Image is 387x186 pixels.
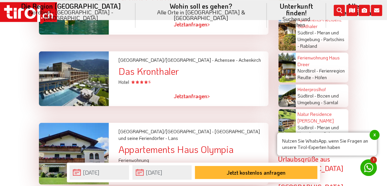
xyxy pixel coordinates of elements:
a: Hinterproslhof [297,86,326,92]
small: Suchen und buchen [275,16,318,27]
div: Das Kronthaler [119,66,269,76]
button: Jetzt kostenlos anfragen [195,166,317,179]
a: Natur Residence [PERSON_NAME] [297,111,334,124]
span: x [370,130,380,140]
i: Karte öffnen [346,5,358,16]
span: Sarntal [323,99,338,106]
span: Südtirol - [297,92,316,99]
span: Achenkirch [239,57,261,63]
span: Südtirol - [297,124,316,131]
span: > [207,92,210,100]
span: Schenna [323,131,341,137]
span: Achensee - [215,57,238,63]
span: Lans [168,135,178,141]
i: Kontakt [371,5,382,16]
span: Bozen und Umgebung - [297,92,339,106]
a: Ferienwohnung Haus Dreer [297,54,340,67]
span: Nutzen Sie WhatsApp, wenn Sie Fragen an unsere Tirol-Experten haben [277,133,377,156]
span: Nordtirol - [297,67,318,74]
span: 1 [370,157,377,163]
sup: S [149,79,151,84]
span: Höfen [315,74,327,80]
span: Partschins - Rabland [297,36,344,49]
span: Jetzt [174,92,185,100]
span: [GEOGRAPHIC_DATA]/[GEOGRAPHIC_DATA] - [119,57,214,63]
a: Jetztanfragen> [174,88,210,104]
a: 1 Nutzen Sie WhatsApp, wenn Sie Fragen an unsere Tirol-Experten habenx [360,159,377,176]
span: [GEOGRAPHIC_DATA]/[GEOGRAPHIC_DATA] - [119,128,214,135]
span: Ferienregion Reutte - [297,67,345,80]
span: Ferienwohnung [119,157,150,163]
input: Abreise [132,165,192,180]
div: Appartements Haus Olympia [119,144,269,155]
span: Meran und Umgebung - [297,29,339,42]
input: Anreise [70,165,129,180]
span: [GEOGRAPHIC_DATA] und seine Feriendörfer - [119,128,260,141]
small: Alle Orte in [GEOGRAPHIC_DATA] & [GEOGRAPHIC_DATA] [143,9,259,21]
span: Meran und Umgebung - [297,124,339,137]
small: Nordtirol - [GEOGRAPHIC_DATA] - [GEOGRAPHIC_DATA] [15,9,127,21]
i: Fotogalerie [359,5,370,16]
span: Hotel [119,79,151,85]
